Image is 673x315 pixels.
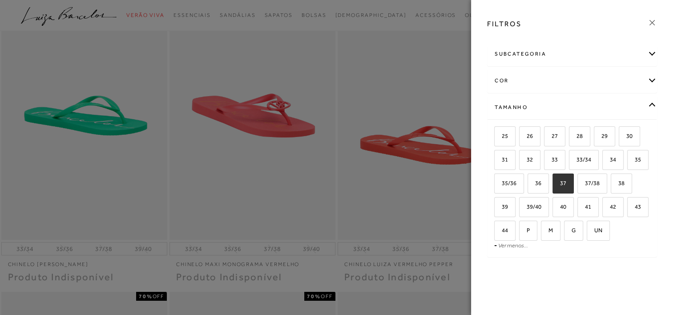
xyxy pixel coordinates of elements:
span: 43 [628,203,641,210]
input: 44 [493,227,502,236]
input: 41 [576,204,585,213]
span: UN [588,227,602,234]
span: 40 [553,203,566,210]
input: G [563,227,572,236]
input: 35 [626,157,635,166]
div: subcategoria [488,42,657,66]
span: 42 [603,203,616,210]
span: 31 [495,156,508,163]
div: cor [488,69,657,93]
span: 44 [495,227,508,234]
input: 33/34 [568,157,576,166]
input: 32 [518,157,527,166]
input: 39 [493,204,502,213]
input: 43 [626,204,635,213]
input: 29 [592,133,601,142]
input: 35/36 [493,180,502,189]
input: 30 [617,133,626,142]
span: 25 [495,133,508,139]
span: 26 [520,133,533,139]
input: 27 [543,133,552,142]
span: 30 [620,133,633,139]
span: 27 [545,133,558,139]
span: 32 [520,156,533,163]
input: M [540,227,548,236]
span: 37/38 [578,180,600,186]
input: 26 [518,133,527,142]
input: 38 [609,180,618,189]
div: Tamanho [488,96,657,119]
span: 41 [578,203,591,210]
span: 38 [612,180,625,186]
span: 37 [553,180,566,186]
input: P [518,227,527,236]
input: 34 [601,157,610,166]
span: 33/34 [570,156,591,163]
a: Ver menos... [498,242,528,249]
span: P [520,227,530,234]
input: 25 [493,133,502,142]
input: 40 [551,204,560,213]
span: 29 [595,133,608,139]
span: M [542,227,553,234]
h3: FILTROS [487,19,521,29]
span: 35/36 [495,180,516,186]
input: 33 [543,157,552,166]
span: 33 [545,156,558,163]
input: 36 [526,180,535,189]
span: - [494,242,497,249]
span: 39/40 [520,203,541,210]
span: G [565,227,576,234]
input: 31 [493,157,502,166]
input: 28 [568,133,576,142]
input: 39/40 [518,204,527,213]
input: 37/38 [576,180,585,189]
span: 34 [603,156,616,163]
span: 36 [528,180,541,186]
span: 35 [628,156,641,163]
input: 42 [601,204,610,213]
input: UN [585,227,594,236]
input: 37 [551,180,560,189]
span: 28 [570,133,583,139]
span: 39 [495,203,508,210]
